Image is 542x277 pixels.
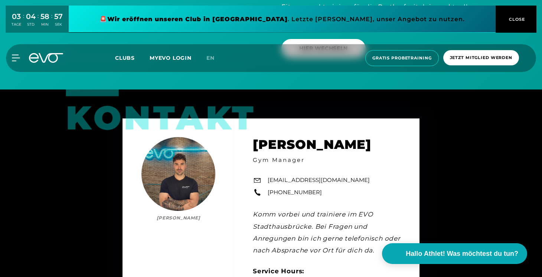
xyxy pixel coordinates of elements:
button: CLOSE [496,6,536,33]
div: 57 [54,11,63,22]
a: en [206,54,223,62]
div: STD [26,22,36,27]
a: [PHONE_NUMBER] [268,188,322,197]
span: Clubs [115,55,135,61]
span: Jetzt Mitglied werden [450,55,512,61]
a: [EMAIL_ADDRESS][DOMAIN_NAME] [268,176,370,185]
span: Gratis Probetraining [372,55,432,61]
a: MYEVO LOGIN [150,55,192,61]
div: 03 [12,11,21,22]
button: Hallo Athlet! Was möchtest du tun? [382,243,527,264]
span: Hallo Athlet! Was möchtest du tun? [406,249,518,259]
a: Clubs [115,54,150,61]
div: : [37,12,39,32]
div: 04 [26,11,36,22]
div: : [51,12,52,32]
div: MIN [40,22,49,27]
a: Jetzt Mitglied werden [441,50,521,66]
div: 58 [40,11,49,22]
span: CLOSE [507,16,525,23]
div: TAGE [12,22,21,27]
a: Gratis Probetraining [363,50,441,66]
div: : [23,12,24,32]
span: en [206,55,215,61]
div: SEK [54,22,63,27]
